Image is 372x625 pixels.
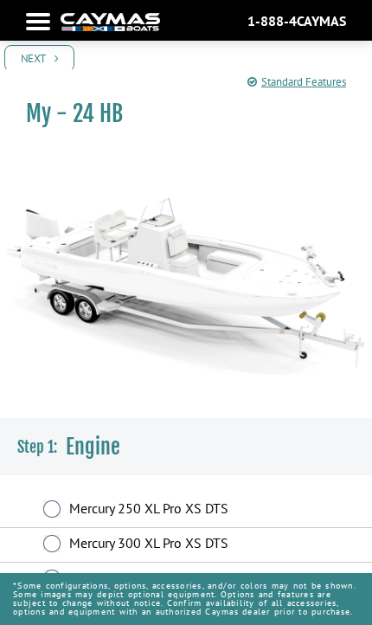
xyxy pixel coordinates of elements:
[13,573,359,625] p: *Some configurations, options, accessories, and/or colors may not be shown. Some images may depic...
[26,100,346,127] h1: My - 24 HB
[61,13,160,31] img: white-logo-c9c8dbefe5ff5ceceb0f0178aa75bf4bb51f6bca0971e226c86eb53dfe498488.png
[247,74,346,91] a: Standard Features
[69,535,251,556] label: Mercury 300 XL Pro XS DTS
[4,45,74,72] a: Next
[69,570,251,590] label: Mercury 300 Verado Black
[247,12,346,29] div: 1-888-4CAYMAS
[69,500,251,521] label: Mercury 250 XL Pro XS DTS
